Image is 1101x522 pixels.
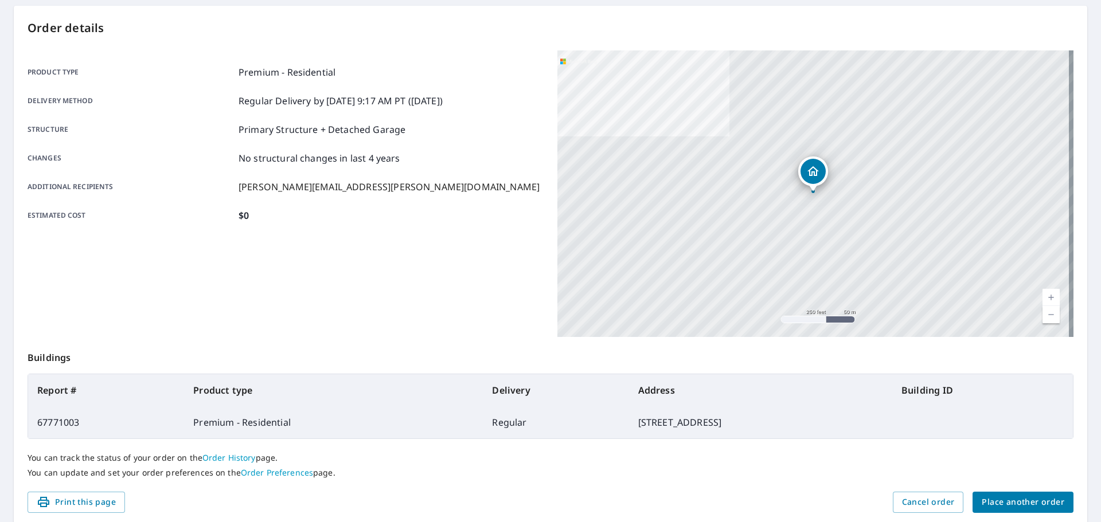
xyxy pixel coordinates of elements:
th: Building ID [892,374,1073,406]
span: Place another order [982,495,1064,509]
div: Dropped pin, building 1, Residential property, 3104 Riddler Way Little Elm, TX 75068 [798,156,828,192]
th: Product type [184,374,483,406]
td: Regular [483,406,628,438]
button: Place another order [973,492,1073,513]
td: [STREET_ADDRESS] [629,406,892,438]
p: Delivery method [28,94,234,108]
p: You can update and set your order preferences on the page. [28,468,1073,478]
th: Delivery [483,374,628,406]
td: 67771003 [28,406,184,438]
p: Changes [28,151,234,165]
p: Buildings [28,337,1073,374]
a: Order History [202,452,256,463]
th: Report # [28,374,184,406]
button: Print this page [28,492,125,513]
p: Estimated cost [28,209,234,222]
a: Current Level 17, Zoom Out [1043,306,1060,323]
span: Print this page [37,495,116,509]
a: Order Preferences [241,467,313,478]
p: Regular Delivery by [DATE] 9:17 AM PT ([DATE]) [239,94,443,108]
p: Primary Structure + Detached Garage [239,123,405,136]
a: Current Level 17, Zoom In [1043,289,1060,306]
p: Structure [28,123,234,136]
td: Premium - Residential [184,406,483,438]
p: Additional recipients [28,180,234,194]
th: Address [629,374,892,406]
p: Product type [28,65,234,79]
p: $0 [239,209,249,222]
p: [PERSON_NAME][EMAIL_ADDRESS][PERSON_NAME][DOMAIN_NAME] [239,180,540,194]
p: You can track the status of your order on the page. [28,453,1073,463]
span: Cancel order [902,495,955,509]
button: Cancel order [893,492,964,513]
p: Premium - Residential [239,65,335,79]
p: Order details [28,19,1073,37]
p: No structural changes in last 4 years [239,151,400,165]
